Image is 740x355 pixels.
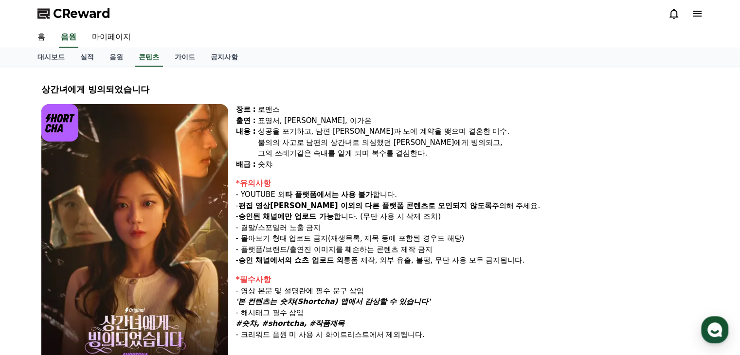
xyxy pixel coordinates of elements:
a: 실적 [72,48,102,67]
a: 가이드 [167,48,203,67]
a: 음원 [102,48,131,67]
div: 성공을 포기하고, 남편 [PERSON_NAME]과 노예 계약을 맺으며 결혼한 미수. [258,126,699,137]
a: 대화 [64,274,126,299]
strong: 승인된 채널에만 업로드 가능 [238,212,334,221]
div: - 해시태그 필수 삽입 [236,307,699,319]
a: 콘텐츠 [135,48,163,67]
div: 불의의 사고로 남편의 상간녀로 의심했던 [PERSON_NAME]에게 빙의되고, [258,137,699,148]
p: - YOUTUBE 외 합니다. [236,189,699,200]
div: 내용 : [236,126,256,159]
strong: 타 플랫폼에서는 사용 불가 [285,190,373,199]
span: 대화 [89,289,101,297]
a: 대시보드 [30,48,72,67]
div: 배급 : [236,159,256,170]
p: - 결말/스포일러 노출 금지 [236,222,699,233]
div: 그의 쓰레기같은 속내를 알게 되며 복수를 결심한다. [258,148,699,159]
strong: 다른 플랫폼 콘텐츠로 오인되지 않도록 [365,201,492,210]
div: - 크리워드 음원 미 사용 시 화이트리스트에서 제외됩니다. [236,329,699,340]
a: 음원 [59,27,78,48]
div: 장르 : [236,104,256,115]
strong: #숏챠, #shortcha, #작품제목 [236,319,345,328]
div: 숏챠 [258,159,699,170]
strong: '본 컨텐츠는 숏챠(Shortcha) 앱에서 감상할 수 있습니다' [236,297,431,306]
div: 출연 : [236,115,256,126]
div: *필수사항 [236,274,699,285]
a: 마이페이지 [84,27,139,48]
strong: 편집 영상[PERSON_NAME] 이외의 [238,201,362,210]
p: - 롱폼 제작, 외부 유출, 불펌, 무단 사용 모두 금지됩니다. [236,255,699,266]
div: 상간녀에게 빙의되었습니다 [41,83,699,96]
div: 로맨스 [258,104,699,115]
a: 홈 [3,274,64,299]
strong: 승인 채널에서의 쇼츠 업로드 외 [238,256,343,265]
div: - 영상 본문 및 설명란에 필수 문구 삽입 [236,285,699,297]
p: - 플랫폼/브랜드/출연진 이미지를 훼손하는 콘텐츠 제작 금지 [236,244,699,255]
img: logo [41,104,79,142]
a: 홈 [30,27,53,48]
p: - 몰아보기 형태 업로드 금지(재생목록, 제목 등에 포함된 경우도 해당) [236,233,699,244]
span: 설정 [150,289,162,297]
p: - 주의해 주세요. [236,200,699,212]
p: - 합니다. (무단 사용 시 삭제 조치) [236,211,699,222]
a: 설정 [126,274,187,299]
span: CReward [53,6,110,21]
div: 표영서, [PERSON_NAME], 이가은 [258,115,699,126]
a: CReward [37,6,110,21]
a: 공지사항 [203,48,246,67]
span: 홈 [31,289,36,297]
div: *유의사항 [236,177,699,189]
